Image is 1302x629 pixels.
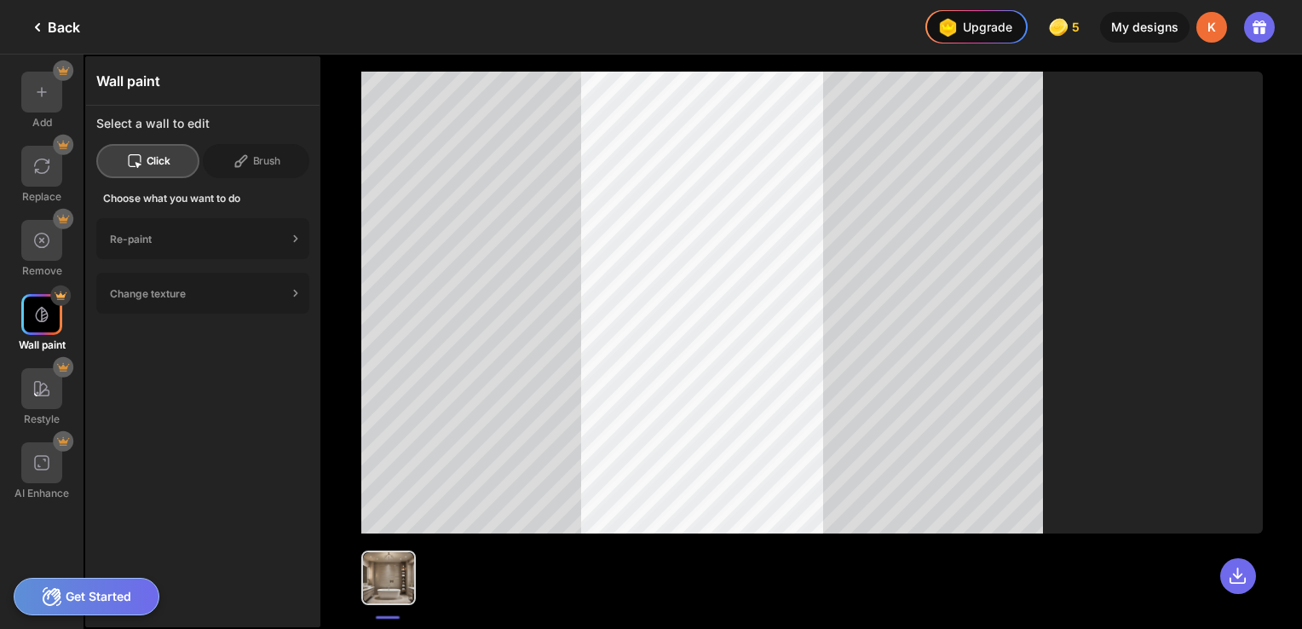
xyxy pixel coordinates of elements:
[203,144,309,178] div: Brush
[86,57,320,106] div: Wall paint
[110,287,287,300] div: Change texture
[14,487,69,499] div: AI Enhance
[27,17,80,38] div: Back
[22,190,61,203] div: Replace
[32,116,52,129] div: Add
[1196,12,1227,43] div: K
[934,14,1012,41] div: Upgrade
[96,144,199,178] div: Click
[19,338,66,351] div: Wall paint
[14,578,159,615] div: Get Started
[96,116,210,130] div: Select a wall to edit
[96,192,309,205] div: Choose what you want to do
[24,413,60,425] div: Restyle
[110,233,287,245] div: Re-paint
[1072,20,1083,34] span: 5
[934,14,961,41] img: upgrade-nav-btn-icon.gif
[22,264,62,277] div: Remove
[1100,12,1190,43] div: My designs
